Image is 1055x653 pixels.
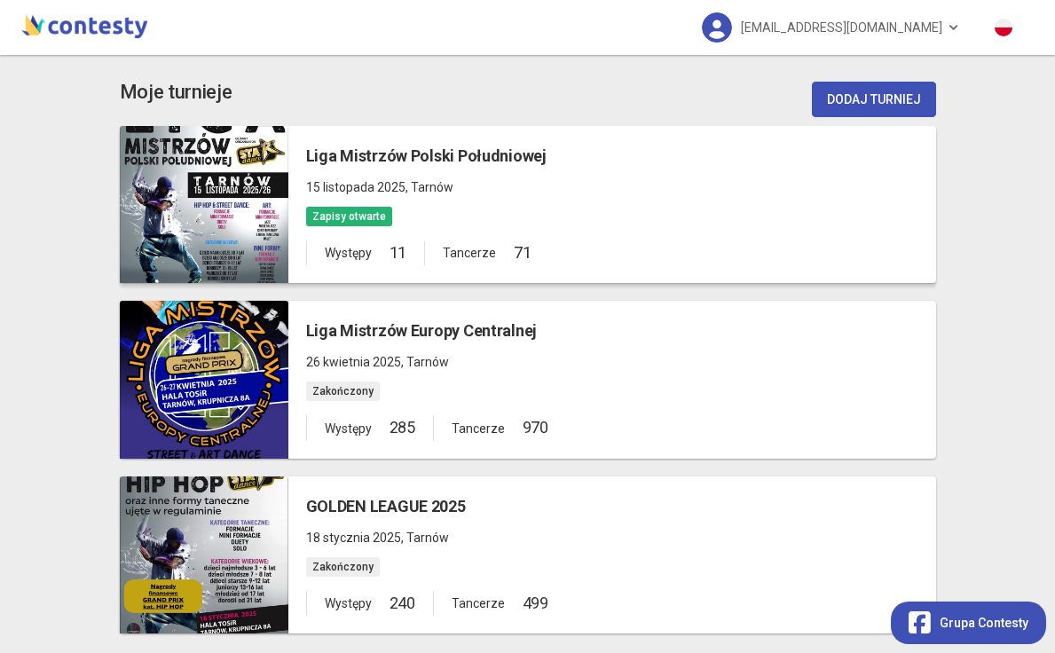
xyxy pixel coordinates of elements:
[325,419,372,438] span: Występy
[401,531,449,545] span: , Tarnów
[523,591,548,616] h5: 499
[325,243,372,263] span: Występy
[325,594,372,613] span: Występy
[523,415,548,440] h5: 970
[390,591,415,616] h5: 240
[452,594,505,613] span: Tancerze
[390,240,406,265] h5: 11
[306,355,401,369] span: 26 kwietnia 2025
[306,494,918,519] h5: GOLDEN LEAGUE 2025
[306,557,380,577] span: Zakończony
[306,531,401,545] span: 18 stycznia 2025
[306,319,918,343] h5: Liga Mistrzów Europy Centralnej
[306,180,405,194] span: 15 listopada 2025
[306,207,392,226] span: Zapisy otwarte
[443,243,496,263] span: Tancerze
[741,9,942,46] span: [EMAIL_ADDRESS][DOMAIN_NAME]
[390,415,415,440] h5: 285
[452,419,505,438] span: Tancerze
[514,240,531,265] h5: 71
[306,144,918,169] h5: Liga Mistrzów Polski Południowej
[940,613,1028,633] span: Grupa Contesty
[401,355,449,369] span: , Tarnów
[812,82,936,117] button: Dodaj turniej
[120,77,232,108] app-title: competition-list.title
[120,77,232,108] h3: Moje turnieje
[405,180,453,194] span: , Tarnów
[306,382,380,401] span: Zakończony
